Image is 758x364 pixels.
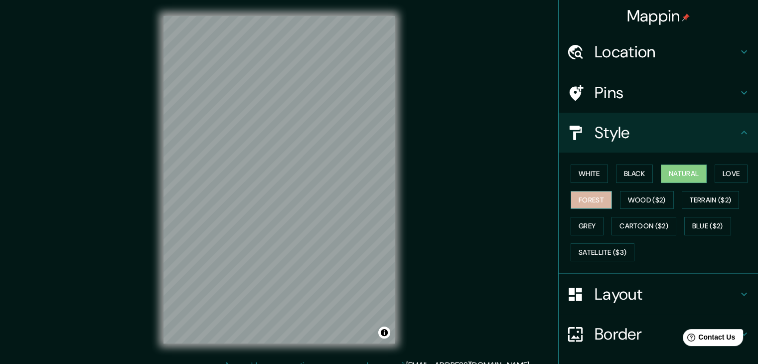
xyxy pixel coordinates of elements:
h4: Location [595,42,738,62]
button: Satellite ($3) [571,243,634,262]
button: Wood ($2) [620,191,674,209]
iframe: Help widget launcher [669,325,747,353]
button: Terrain ($2) [682,191,740,209]
h4: Pins [595,83,738,103]
button: Black [616,165,653,183]
div: Pins [559,73,758,113]
button: Forest [571,191,612,209]
button: Toggle attribution [378,327,390,339]
h4: Mappin [627,6,690,26]
button: Blue ($2) [684,217,731,235]
h4: Border [595,324,738,344]
h4: Style [595,123,738,143]
button: Grey [571,217,604,235]
canvas: Map [163,16,395,344]
div: Border [559,314,758,354]
div: Location [559,32,758,72]
button: Natural [661,165,707,183]
div: Style [559,113,758,153]
h4: Layout [595,284,738,304]
div: Layout [559,274,758,314]
button: Love [715,165,748,183]
img: pin-icon.png [682,13,690,21]
button: White [571,165,608,183]
button: Cartoon ($2) [611,217,676,235]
